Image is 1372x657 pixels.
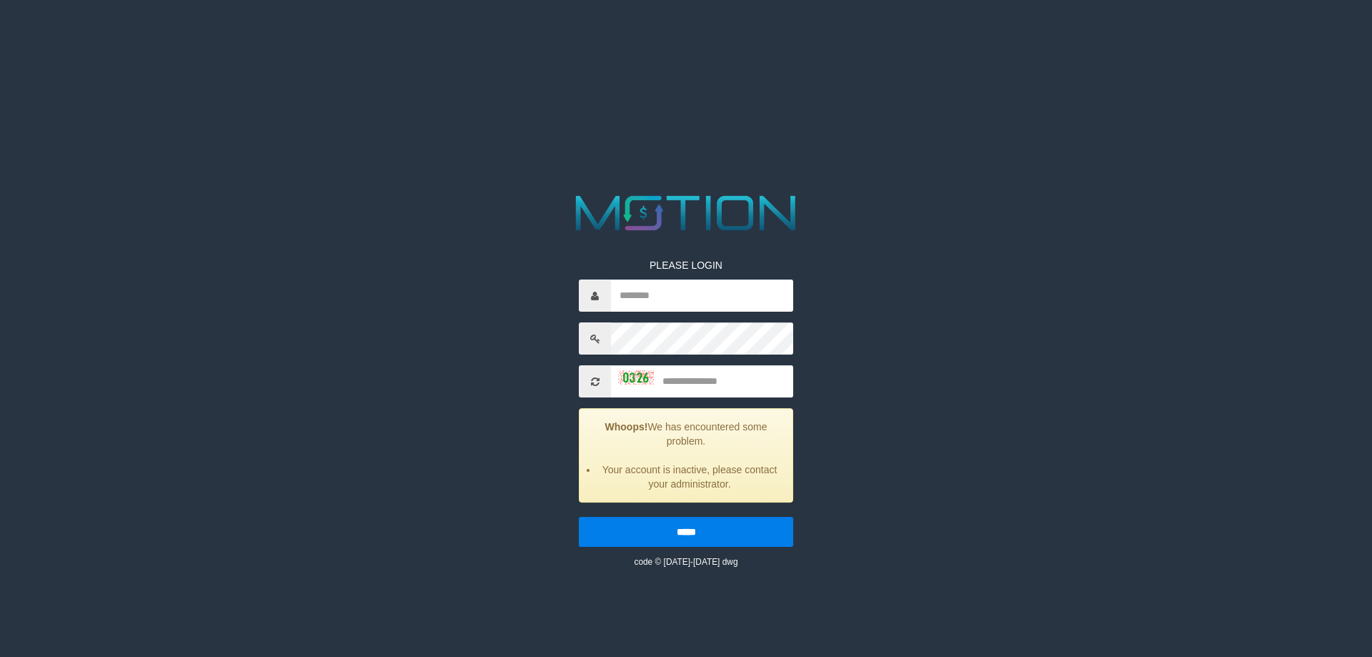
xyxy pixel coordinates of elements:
[566,189,806,237] img: MOTION_logo.png
[634,557,737,567] small: code © [DATE]-[DATE] dwg
[579,408,793,503] div: We has encountered some problem.
[579,258,793,272] p: PLEASE LOGIN
[618,370,654,385] img: captcha
[605,421,648,433] strong: Whoops!
[597,463,782,491] li: Your account is inactive, please contact your administrator.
